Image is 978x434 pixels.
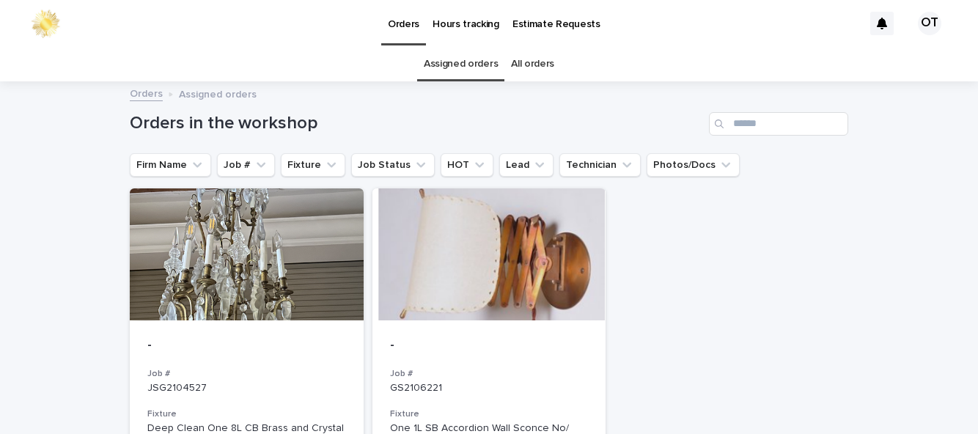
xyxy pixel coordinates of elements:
[424,47,498,81] a: Assigned orders
[147,368,346,380] h3: Job #
[559,153,641,177] button: Technician
[499,153,554,177] button: Lead
[147,408,346,420] h3: Fixture
[647,153,740,177] button: Photos/Docs
[29,9,62,38] img: 0ffKfDbyRa2Iv8hnaAqg
[390,408,589,420] h3: Fixture
[130,84,163,101] a: Orders
[179,85,257,101] p: Assigned orders
[217,153,275,177] button: Job #
[918,12,941,35] div: OT
[281,153,345,177] button: Fixture
[147,338,346,354] p: -
[130,153,211,177] button: Firm Name
[147,382,346,394] p: JSG2104527
[130,113,703,134] h1: Orders in the workshop
[709,112,848,136] input: Search
[511,47,554,81] a: All orders
[390,338,589,354] p: -
[390,368,589,380] h3: Job #
[351,153,435,177] button: Job Status
[441,153,493,177] button: HOT
[390,382,589,394] p: GS2106221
